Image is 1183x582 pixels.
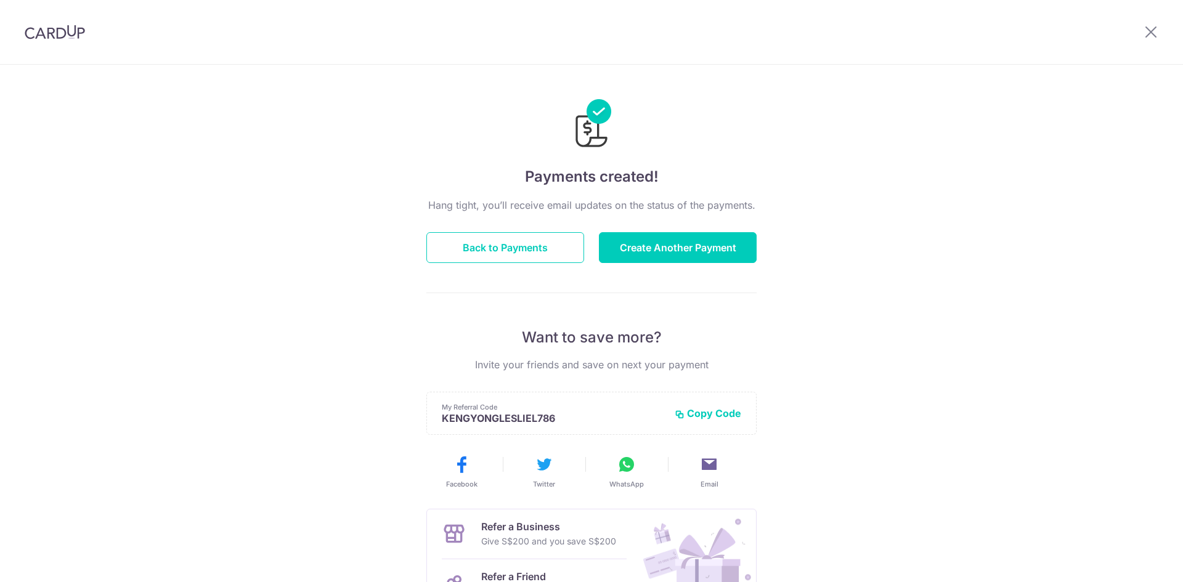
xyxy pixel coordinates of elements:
h4: Payments created! [426,166,757,188]
p: Want to save more? [426,328,757,347]
button: Facebook [425,455,498,489]
img: CardUp [25,25,85,39]
p: Hang tight, you’ll receive email updates on the status of the payments. [426,198,757,212]
span: Twitter [533,479,555,489]
p: My Referral Code [442,402,665,412]
button: Copy Code [675,407,741,419]
p: Invite your friends and save on next your payment [426,357,757,372]
button: Email [673,455,746,489]
button: WhatsApp [590,455,663,489]
span: WhatsApp [609,479,644,489]
p: KENGYONGLESLIEL786 [442,412,665,424]
p: Refer a Business [481,519,616,534]
span: Email [701,479,718,489]
span: Facebook [446,479,478,489]
img: Payments [572,99,611,151]
p: Give S$200 and you save S$200 [481,534,616,549]
button: Twitter [508,455,580,489]
button: Create Another Payment [599,232,757,263]
button: Back to Payments [426,232,584,263]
